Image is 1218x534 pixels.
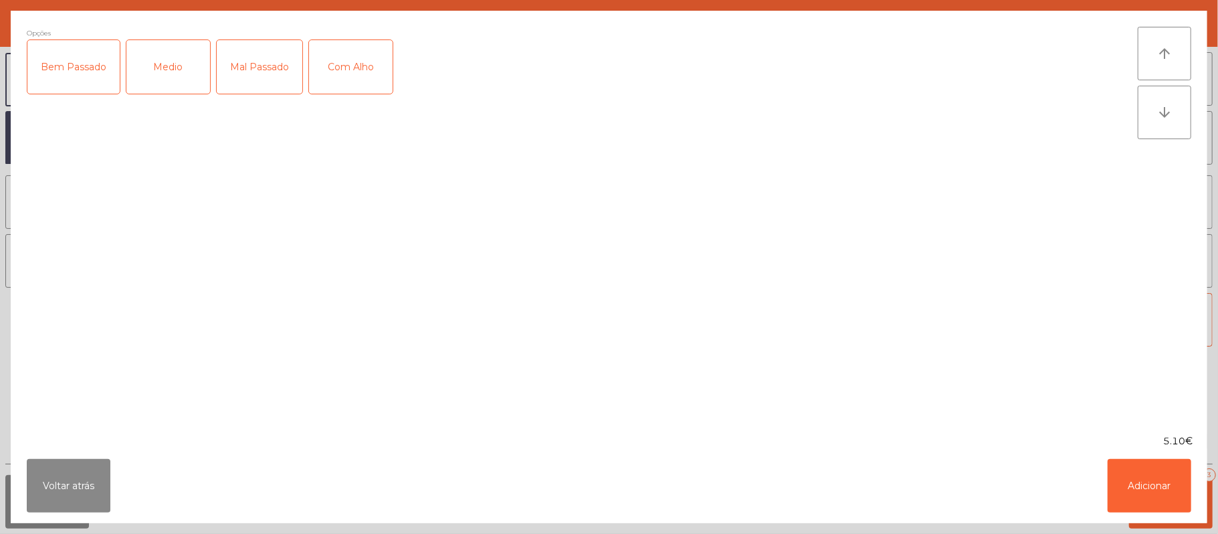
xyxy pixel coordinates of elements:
[309,40,393,94] div: Com Alho
[27,27,51,39] span: Opções
[1156,104,1173,120] i: arrow_downward
[1108,459,1191,513] button: Adicionar
[27,459,110,513] button: Voltar atrás
[126,40,210,94] div: Medio
[217,40,302,94] div: Mal Passado
[11,434,1207,448] div: 5.10€
[1138,27,1191,80] button: arrow_upward
[1156,46,1173,62] i: arrow_upward
[1138,86,1191,139] button: arrow_downward
[27,40,120,94] div: Bem Passado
